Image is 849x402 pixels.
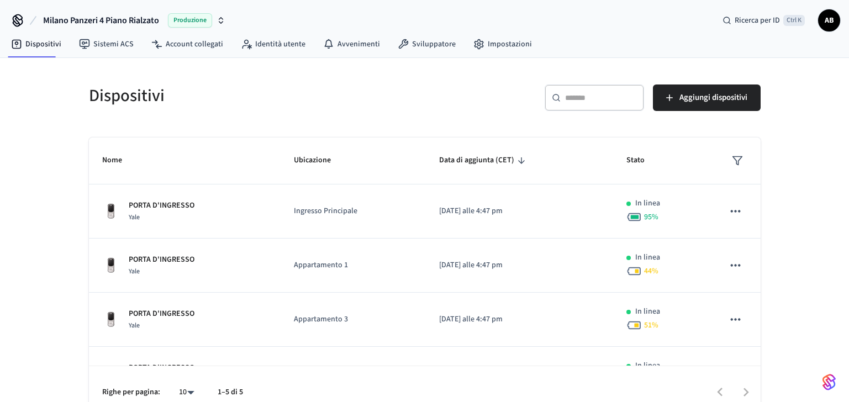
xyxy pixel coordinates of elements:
a: Identità utente [232,34,314,54]
span: % [644,320,658,331]
a: Sistemi ACS [70,34,143,54]
font: 95 [644,211,652,223]
button: AB [818,9,840,31]
p: PORTA D'INGRESSO [129,308,194,320]
h5: Dispositivi [89,84,418,107]
span: % [644,211,658,223]
a: Impostazioni [465,34,541,54]
p: PORTA D'INGRESSO [129,362,194,374]
span: % [644,266,658,277]
span: Ubicazione [294,152,345,169]
p: Appartamento 3 [294,314,413,325]
p: In linea [635,306,660,318]
a: Dispositivi [2,34,70,54]
font: Sviluppatore [412,39,456,50]
img: Serratura intelligente Wi-Fi con touchscreen Yale Assure, nichel satinato, anteriore [102,203,120,220]
font: Sistemi ACS [93,39,134,50]
span: AB [819,10,839,30]
font: Data di aggiunta (CET) [439,152,514,169]
font: Ubicazione [294,152,331,169]
font: 44 [644,266,652,277]
p: Righe per pagina: [102,387,160,398]
img: Serratura intelligente Wi-Fi con touchscreen Yale Assure, nichel satinato, anteriore [102,365,120,383]
span: Yale [129,267,140,276]
p: [DATE] alle 4:47 pm [439,205,600,217]
p: PORTA D'INGRESSO [129,254,194,266]
font: Nome [102,152,122,169]
p: 1–5 di 5 [218,387,243,398]
div: Ricerca per IDCtrl K [714,10,814,30]
a: Avvenimenti [314,34,389,54]
span: Ctrl K [783,15,805,26]
span: Data di aggiunta (CET) [439,152,529,169]
span: Stato [626,152,659,169]
font: Dispositivi [25,39,61,50]
font: 51 [644,320,652,331]
span: Produzione [168,13,212,28]
div: 10 [173,384,200,400]
span: Aggiungi dispositivi [679,91,747,105]
a: Sviluppatore [389,34,465,54]
font: Avvenimenti [338,39,380,50]
span: Nome [102,152,136,169]
font: Identità utente [255,39,305,50]
span: Yale [129,213,140,222]
p: Ingresso Principale [294,205,413,217]
p: Appartamento 1 [294,260,413,271]
a: Account collegati [143,34,232,54]
p: In linea [635,252,660,263]
font: Impostazioni [488,39,532,50]
img: Serratura intelligente Wi-Fi con touchscreen Yale Assure, nichel satinato, anteriore [102,257,120,274]
p: PORTA D'INGRESSO [129,200,194,211]
p: [DATE] alle 4:47 pm [439,314,600,325]
font: Stato [626,152,645,169]
span: Ricerca per ID [735,15,780,26]
button: Aggiungi dispositivi [653,84,761,111]
span: Milano Panzeri 4 Piano Rialzato [43,14,159,27]
p: [DATE] alle 4:47 pm [439,260,600,271]
font: Account collegati [166,39,223,50]
p: In linea [635,198,660,209]
span: Yale [129,321,140,330]
p: In linea [635,360,660,372]
img: SeamLogoGradient.69752ec5.svg [822,373,836,391]
img: Serratura intelligente Wi-Fi con touchscreen Yale Assure, nichel satinato, anteriore [102,311,120,329]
